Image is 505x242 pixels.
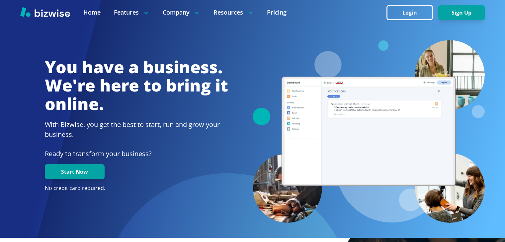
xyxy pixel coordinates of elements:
[45,185,228,192] p: No credit card required.
[114,8,149,17] p: Features
[20,7,70,17] img: Bizwise Logo
[45,120,228,140] h2: With Bizwise, you get the best to start, run and grow your business.
[163,8,200,17] p: Company
[83,8,101,17] a: Home
[45,149,228,159] p: Ready to transform your business?
[386,5,433,20] button: Login
[438,5,485,20] button: Sign Up
[45,164,105,179] button: Start Now
[45,58,228,113] h1: You have a business. We're here to bring it online.
[386,10,438,16] a: Login
[45,169,105,175] a: Start Now
[213,8,254,17] p: Resources
[267,8,287,17] a: Pricing
[438,10,485,16] a: Sign Up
